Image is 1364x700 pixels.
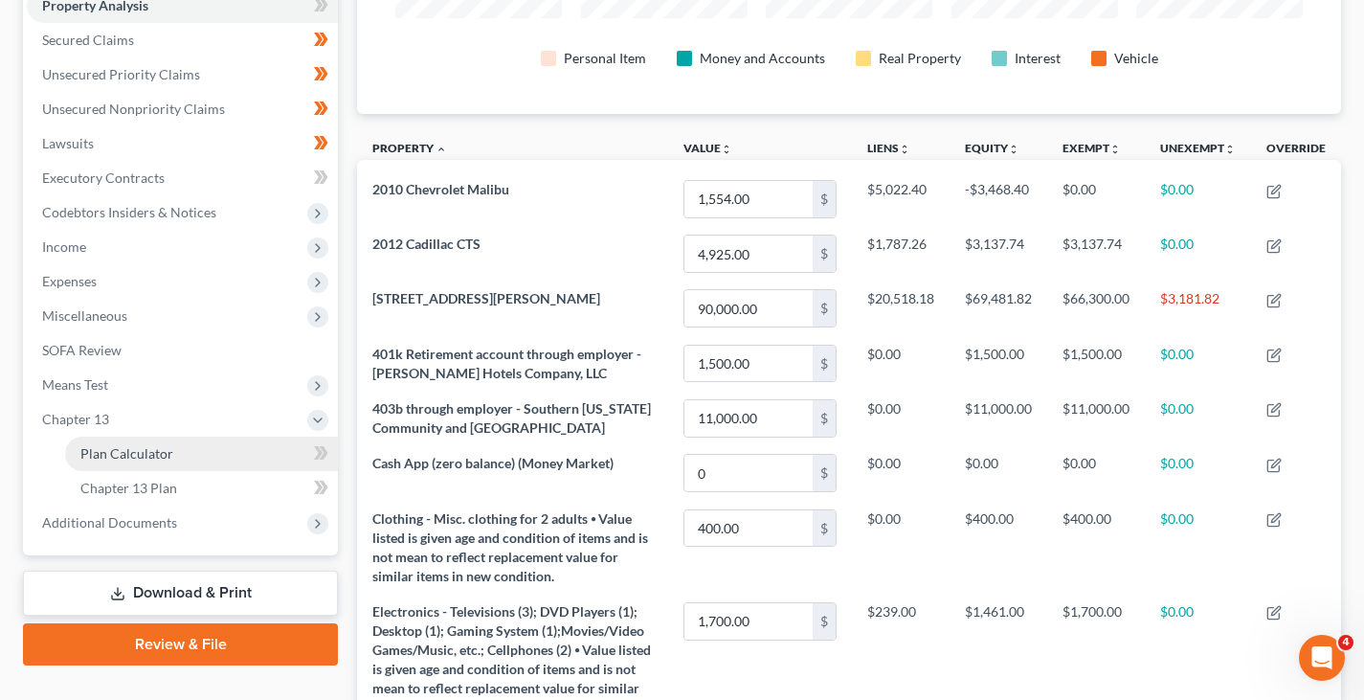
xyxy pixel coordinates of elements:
i: unfold_more [899,144,910,155]
span: Means Test [42,376,108,393]
span: [STREET_ADDRESS][PERSON_NAME] [372,290,600,306]
div: $ [813,236,836,272]
div: Real Property [879,49,961,68]
td: $0.00 [1145,336,1251,391]
span: SOFA Review [42,342,122,358]
i: unfold_more [721,144,732,155]
td: $1,500.00 [950,336,1047,391]
td: $0.00 [1047,446,1145,501]
a: Valueunfold_more [683,141,732,155]
div: Interest [1015,49,1061,68]
input: 0.00 [684,603,813,640]
td: -$3,468.40 [950,171,1047,226]
td: $11,000.00 [950,391,1047,445]
input: 0.00 [684,455,813,491]
th: Override [1251,129,1341,172]
span: Expenses [42,273,97,289]
div: $ [813,455,836,491]
i: expand_less [436,144,447,155]
a: Unexemptunfold_more [1160,141,1236,155]
i: unfold_more [1008,144,1019,155]
a: Unsecured Priority Claims [27,57,338,92]
td: $0.00 [1145,391,1251,445]
td: $0.00 [852,391,950,445]
a: Chapter 13 Plan [65,471,338,506]
a: Plan Calculator [65,437,338,471]
span: Cash App (zero balance) (Money Market) [372,455,614,471]
td: $3,181.82 [1145,282,1251,336]
span: 2012 Cadillac CTS [372,236,481,252]
td: $0.00 [1145,446,1251,501]
iframe: Intercom live chat [1299,635,1345,681]
td: $3,137.74 [1047,227,1145,282]
a: Property expand_less [372,141,447,155]
span: Miscellaneous [42,307,127,324]
span: Unsecured Nonpriority Claims [42,101,225,117]
div: $ [813,346,836,382]
span: Additional Documents [42,514,177,531]
td: $0.00 [852,501,950,594]
i: unfold_more [1109,144,1121,155]
td: $400.00 [1047,501,1145,594]
a: Unsecured Nonpriority Claims [27,92,338,126]
span: Lawsuits [42,135,94,151]
a: Executory Contracts [27,161,338,195]
a: Liensunfold_more [867,141,910,155]
a: Review & File [23,623,338,666]
span: Codebtors Insiders & Notices [42,204,216,220]
td: $1,787.26 [852,227,950,282]
td: $0.00 [1145,501,1251,594]
div: Vehicle [1114,49,1158,68]
span: Chapter 13 [42,411,109,427]
a: Download & Print [23,571,338,616]
td: $1,500.00 [1047,336,1145,391]
div: Money and Accounts [700,49,825,68]
span: Unsecured Priority Claims [42,66,200,82]
td: $400.00 [950,501,1047,594]
td: $20,518.18 [852,282,950,336]
span: Plan Calculator [80,445,173,462]
span: Executory Contracts [42,169,165,186]
a: Secured Claims [27,23,338,57]
div: $ [813,181,836,217]
span: 401k Retirement account through employer - [PERSON_NAME] Hotels Company, LLC [372,346,641,381]
td: $0.00 [852,446,950,501]
a: SOFA Review [27,333,338,368]
td: $3,137.74 [950,227,1047,282]
input: 0.00 [684,346,813,382]
td: $69,481.82 [950,282,1047,336]
input: 0.00 [684,400,813,437]
div: $ [813,603,836,640]
td: $0.00 [1145,227,1251,282]
input: 0.00 [684,181,813,217]
td: $11,000.00 [1047,391,1145,445]
td: $0.00 [1145,171,1251,226]
td: $0.00 [1047,171,1145,226]
td: $0.00 [950,446,1047,501]
div: Personal Item [564,49,646,68]
div: $ [813,400,836,437]
span: 2010 Chevrolet Malibu [372,181,509,197]
span: Clothing - Misc. clothing for 2 adults ⦁ Value listed is given age and condition of items and is ... [372,510,648,584]
a: Exemptunfold_more [1062,141,1121,155]
div: $ [813,510,836,547]
span: 403b through employer - Southern [US_STATE] Community and [GEOGRAPHIC_DATA] [372,400,651,436]
a: Lawsuits [27,126,338,161]
td: $5,022.40 [852,171,950,226]
span: Income [42,238,86,255]
a: Equityunfold_more [965,141,1019,155]
input: 0.00 [684,510,813,547]
td: $0.00 [852,336,950,391]
div: $ [813,290,836,327]
input: 0.00 [684,236,813,272]
td: $66,300.00 [1047,282,1145,336]
span: Secured Claims [42,32,134,48]
i: unfold_more [1224,144,1236,155]
span: 4 [1338,635,1353,650]
input: 0.00 [684,290,813,327]
span: Chapter 13 Plan [80,480,177,496]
